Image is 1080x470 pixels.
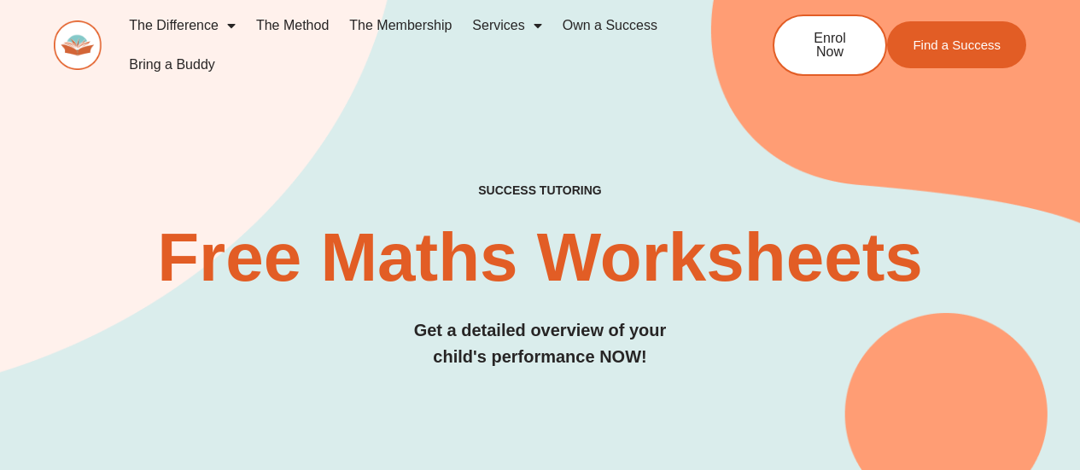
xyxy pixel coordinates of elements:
[54,223,1026,292] h2: Free Maths Worksheets​
[552,6,668,45] a: Own a Success
[246,6,339,45] a: The Method
[773,15,887,76] a: Enrol Now
[119,6,246,45] a: The Difference
[339,6,462,45] a: The Membership
[913,38,1001,51] span: Find a Success
[800,32,860,59] span: Enrol Now
[462,6,552,45] a: Services
[54,317,1026,370] h3: Get a detailed overview of your child's performance NOW!
[887,21,1026,68] a: Find a Success
[54,183,1026,198] h4: SUCCESS TUTORING​
[119,45,225,84] a: Bring a Buddy
[119,6,716,84] nav: Menu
